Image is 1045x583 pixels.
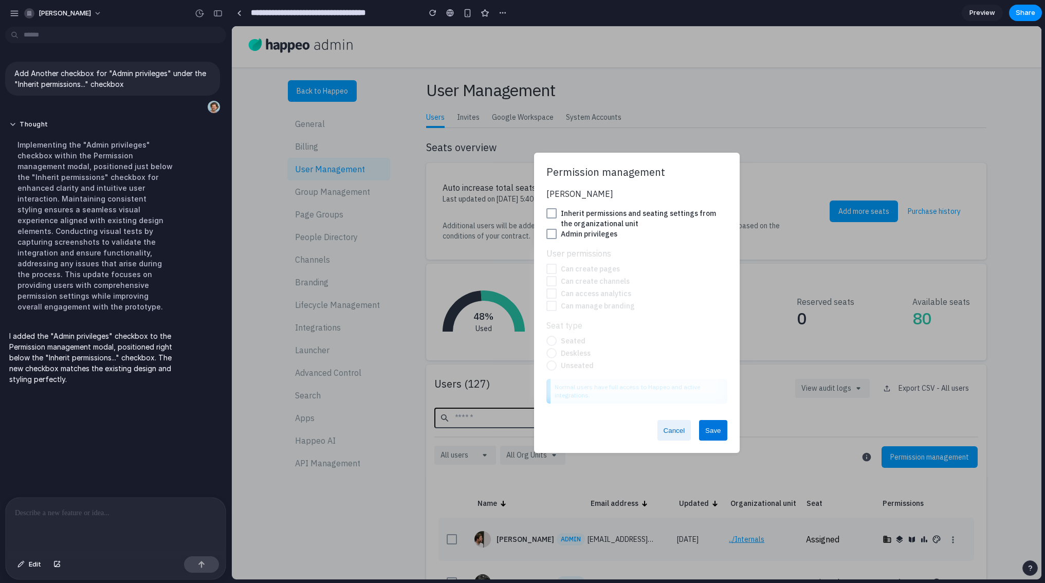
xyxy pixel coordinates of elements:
[29,559,41,570] span: Edit
[329,182,496,203] label: Inherit permissions and seating settings from the organizational unit
[12,556,46,573] button: Edit
[14,68,211,89] p: Add Another checkbox for "Admin privileges" under the "Inherit permissions..." checkbox
[962,5,1003,21] a: Preview
[329,203,386,213] label: Admin privileges
[39,8,91,19] span: [PERSON_NAME]
[1016,8,1035,18] span: Share
[232,26,1041,579] iframe: To enrich screen reader interactions, please activate Accessibility in Grammarly extension settings
[9,133,181,318] div: Implementing the "Admin privileges" checkbox within the Permission management modal, positioned j...
[1009,5,1042,21] button: Share
[315,139,433,153] h2: Permission management
[20,5,107,22] button: [PERSON_NAME]
[426,394,460,414] button: Cancel
[969,8,995,18] span: Preview
[467,394,495,414] button: Save
[9,331,181,385] p: I added the "Admin privileges" checkbox to the Permission management modal, positioned right belo...
[315,161,496,174] p: [PERSON_NAME]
